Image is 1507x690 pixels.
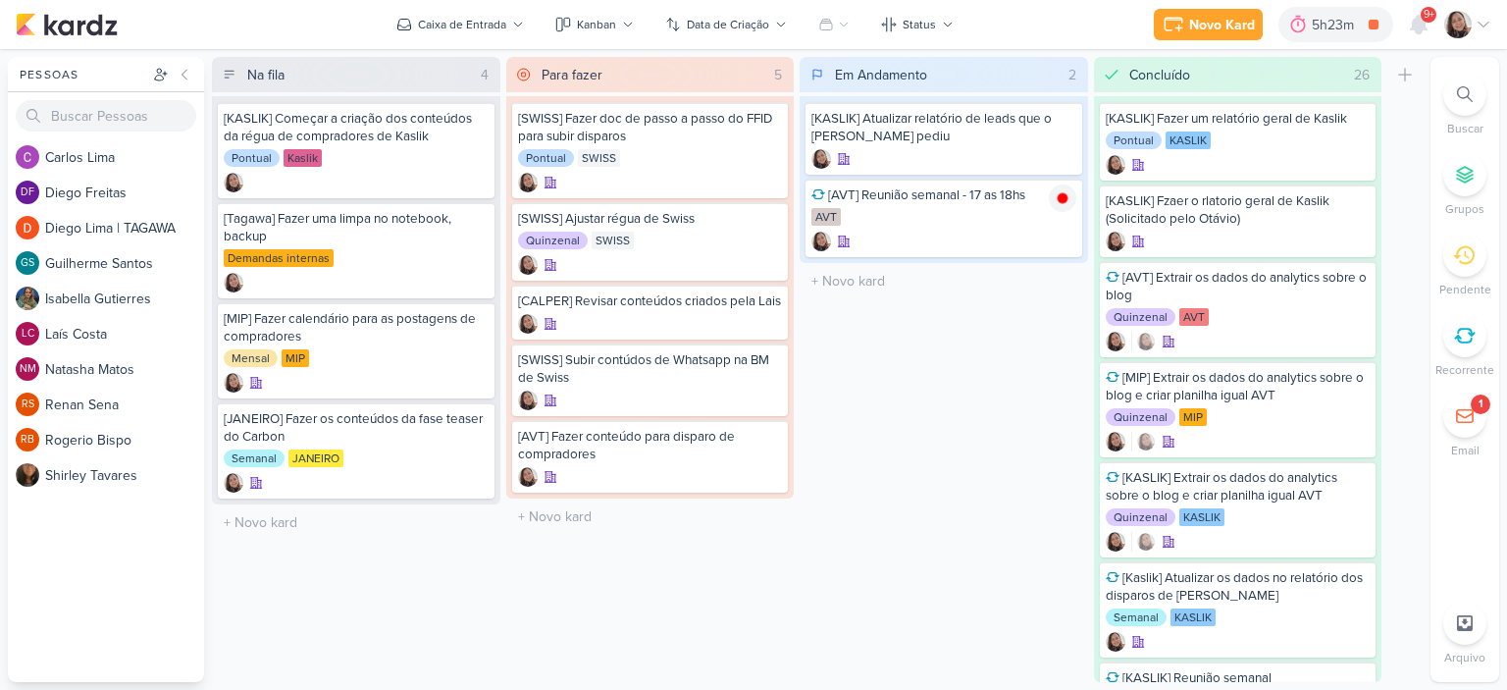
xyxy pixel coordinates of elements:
[224,110,489,145] div: [KASLIK] Começar a criação dos conteúdos da régua de compradores de Kaslik
[45,289,204,309] div: I s a b e l l a G u t i e r r e s
[1106,432,1125,451] div: Criador(a): Sharlene Khoury
[1189,15,1255,35] div: Novo Kard
[224,310,489,345] div: [MIP] Fazer calendário para as postagens de compradores
[1106,332,1125,351] img: Sharlene Khoury
[224,473,243,493] div: Criador(a): Sharlene Khoury
[811,186,1076,204] div: [AVT] Reunião semanal - 17 as 18hs
[1444,649,1485,666] p: Arquivo
[224,410,489,446] div: [JANEIRO] Fazer os conteúdos da fase teaser do Carbon
[1106,192,1371,228] div: [KASLIK] Fzaer o rlatorio geral de Kaslik (Solicitado pelo Otávio)
[224,173,243,192] div: Criador(a): Sharlene Khoury
[518,351,783,387] div: [SWISS] Subir contúdos de Whatsapp na BM de Swiss
[1447,120,1483,137] p: Buscar
[518,110,783,145] div: [SWISS] Fazer doc de passo a passo do FFID para subir disparos
[1435,361,1494,379] p: Recorrente
[1166,132,1211,149] div: KASLIK
[45,253,204,274] div: G u i l h e r m e S a n t o s
[1444,11,1472,38] img: Sharlene Khoury
[22,399,34,410] p: RS
[21,258,34,269] p: GS
[518,173,538,192] img: Sharlene Khoury
[16,13,118,36] img: kardz.app
[224,210,489,245] div: [Tagawa] Fazer uma limpa no notebook, backup
[16,181,39,204] div: Diego Freitas
[16,428,39,451] div: Rogerio Bispo
[1106,632,1125,652] div: Criador(a): Sharlene Khoury
[1106,232,1125,251] img: Sharlene Khoury
[1106,508,1175,526] div: Quinzenal
[518,314,538,334] div: Criador(a): Sharlene Khoury
[224,149,280,167] div: Pontual
[1136,332,1156,351] img: Sharlene Khoury
[811,232,831,251] img: Sharlene Khoury
[1131,332,1156,351] div: Colaboradores: Sharlene Khoury
[16,393,39,416] div: Renan Sena
[811,232,831,251] div: Criador(a): Sharlene Khoury
[16,287,39,310] img: Isabella Gutierres
[16,100,196,132] input: Buscar Pessoas
[224,450,285,467] div: Semanal
[811,208,841,226] div: AVT
[518,149,574,167] div: Pontual
[45,395,204,415] div: R e n a n S e n a
[1430,73,1499,137] li: Ctrl + F
[1106,369,1371,404] div: [MIP] Extrair os dados do analytics sobre o blog e criar planilha igual AVT
[1170,609,1216,626] div: KASLIK
[22,329,34,340] p: LC
[224,373,243,393] img: Sharlene Khoury
[1445,200,1484,218] p: Grupos
[1106,569,1371,605] div: [Kaslik] Atualizar os dados no relatório dos disparos de Kaslik
[1451,442,1480,459] p: Email
[1136,432,1156,451] img: Sharlene Khoury
[518,428,783,463] div: [AVT] Fazer conteúdo para disparo de compradores
[1106,232,1125,251] div: Criador(a): Sharlene Khoury
[16,145,39,169] img: Carlos Lima
[45,465,204,486] div: S h i r l e y T a v a r e s
[224,349,278,367] div: Mensal
[16,251,39,275] div: Guilherme Santos
[1131,432,1156,451] div: Colaboradores: Sharlene Khoury
[16,66,149,83] div: Pessoas
[224,373,243,393] div: Criador(a): Sharlene Khoury
[1136,532,1156,552] img: Sharlene Khoury
[1154,9,1263,40] button: Novo Kard
[811,149,831,169] div: Criador(a): Sharlene Khoury
[1106,532,1125,552] img: Sharlene Khoury
[282,349,309,367] div: MIP
[518,467,538,487] img: Sharlene Khoury
[224,473,243,493] img: Sharlene Khoury
[45,218,204,239] div: D i e g o L i m a | T A G A W A
[1312,15,1360,35] div: 5h23m
[45,324,204,345] div: L a í s C o s t a
[1179,308,1209,326] div: AVT
[578,149,620,167] div: SWISS
[1479,397,1482,412] div: 1
[811,110,1076,145] div: [KASLIK] Atualizar relatório de leads que o Otávio pediu
[518,255,538,275] img: Sharlene Khoury
[1131,532,1156,552] div: Colaboradores: Sharlene Khoury
[1179,508,1224,526] div: KASLIK
[288,450,343,467] div: JANEIRO
[284,149,322,167] div: Kaslik
[1106,432,1125,451] img: Sharlene Khoury
[224,249,334,267] div: Demandas internas
[1106,632,1125,652] img: Sharlene Khoury
[1106,532,1125,552] div: Criador(a): Sharlene Khoury
[16,463,39,487] img: Shirley Tavares
[518,232,588,249] div: Quinzenal
[1439,281,1491,298] p: Pendente
[1106,609,1167,626] div: Semanal
[1106,132,1162,149] div: Pontual
[592,232,634,249] div: SWISS
[518,255,538,275] div: Criador(a): Sharlene Khoury
[766,65,790,85] div: 5
[518,210,783,228] div: [SWISS] Ajustar régua de Swiss
[1106,269,1371,304] div: [AVT] Extrair os dados do analytics sobre o blog
[1179,408,1207,426] div: MIP
[1106,155,1125,175] img: Sharlene Khoury
[518,391,538,410] div: Criador(a): Sharlene Khoury
[518,173,538,192] div: Criador(a): Sharlene Khoury
[1106,669,1371,687] div: [KASLIK] Reunião semanal
[518,391,538,410] img: Sharlene Khoury
[1049,185,1076,212] img: tracking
